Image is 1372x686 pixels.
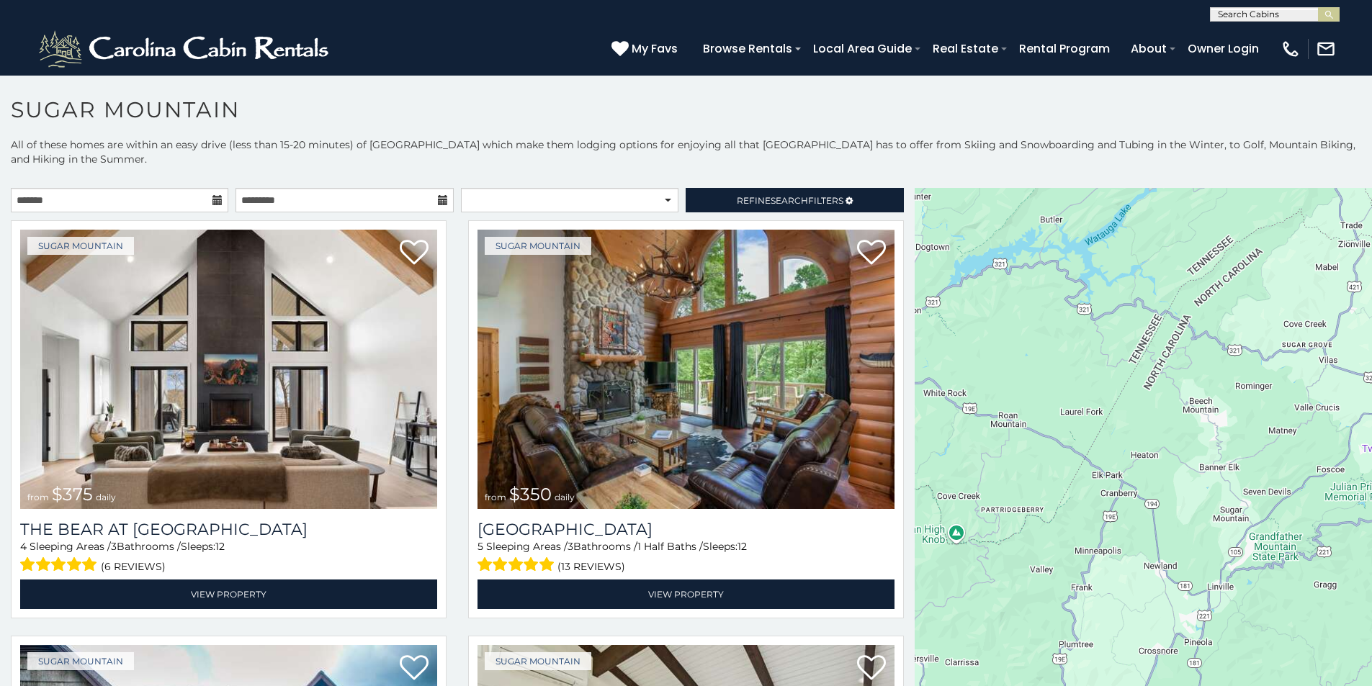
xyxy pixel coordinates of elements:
a: My Favs [611,40,681,58]
span: 3 [568,540,573,553]
span: $375 [52,484,93,505]
span: Search [771,195,808,206]
a: View Property [477,579,895,609]
img: phone-regular-white.png [1281,39,1301,59]
a: Add to favorites [857,238,886,268]
a: Rental Program [1012,36,1117,61]
span: (13 reviews) [557,557,625,576]
h3: Grouse Moor Lodge [477,520,895,539]
a: Browse Rentals [696,36,799,61]
a: Sugar Mountain [27,237,134,255]
a: from $375 daily [20,230,437,509]
span: Refine Filters [737,195,843,206]
a: Local Area Guide [806,36,919,61]
a: Sugar Mountain [485,652,591,670]
span: $350 [509,484,552,505]
a: Real Estate [925,36,1005,61]
a: RefineSearchFilters [686,188,903,212]
img: 1714387646_thumbnail.jpeg [20,230,437,509]
a: [GEOGRAPHIC_DATA] [477,520,895,539]
span: 5 [477,540,483,553]
span: (6 reviews) [101,557,166,576]
a: The Bear At [GEOGRAPHIC_DATA] [20,520,437,539]
img: mail-regular-white.png [1316,39,1336,59]
a: Add to favorites [857,654,886,684]
img: White-1-2.png [36,27,335,71]
span: daily [555,492,575,502]
img: 1714398141_thumbnail.jpeg [477,230,895,509]
span: 12 [737,540,747,553]
span: 12 [215,540,225,553]
a: Sugar Mountain [485,237,591,255]
a: View Property [20,579,437,609]
span: daily [96,492,116,502]
a: Add to favorites [400,238,429,268]
span: 3 [111,540,117,553]
span: from [485,492,506,502]
a: from $350 daily [477,230,895,509]
a: Sugar Mountain [27,652,134,670]
span: 1 Half Baths / [637,540,703,553]
span: 4 [20,540,27,553]
a: Owner Login [1180,36,1266,61]
a: About [1124,36,1174,61]
span: from [27,492,49,502]
div: Sleeping Areas / Bathrooms / Sleeps: [477,539,895,576]
h3: The Bear At Sugar Mountain [20,520,437,539]
div: Sleeping Areas / Bathrooms / Sleeps: [20,539,437,576]
span: My Favs [632,40,678,58]
a: Add to favorites [400,654,429,684]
